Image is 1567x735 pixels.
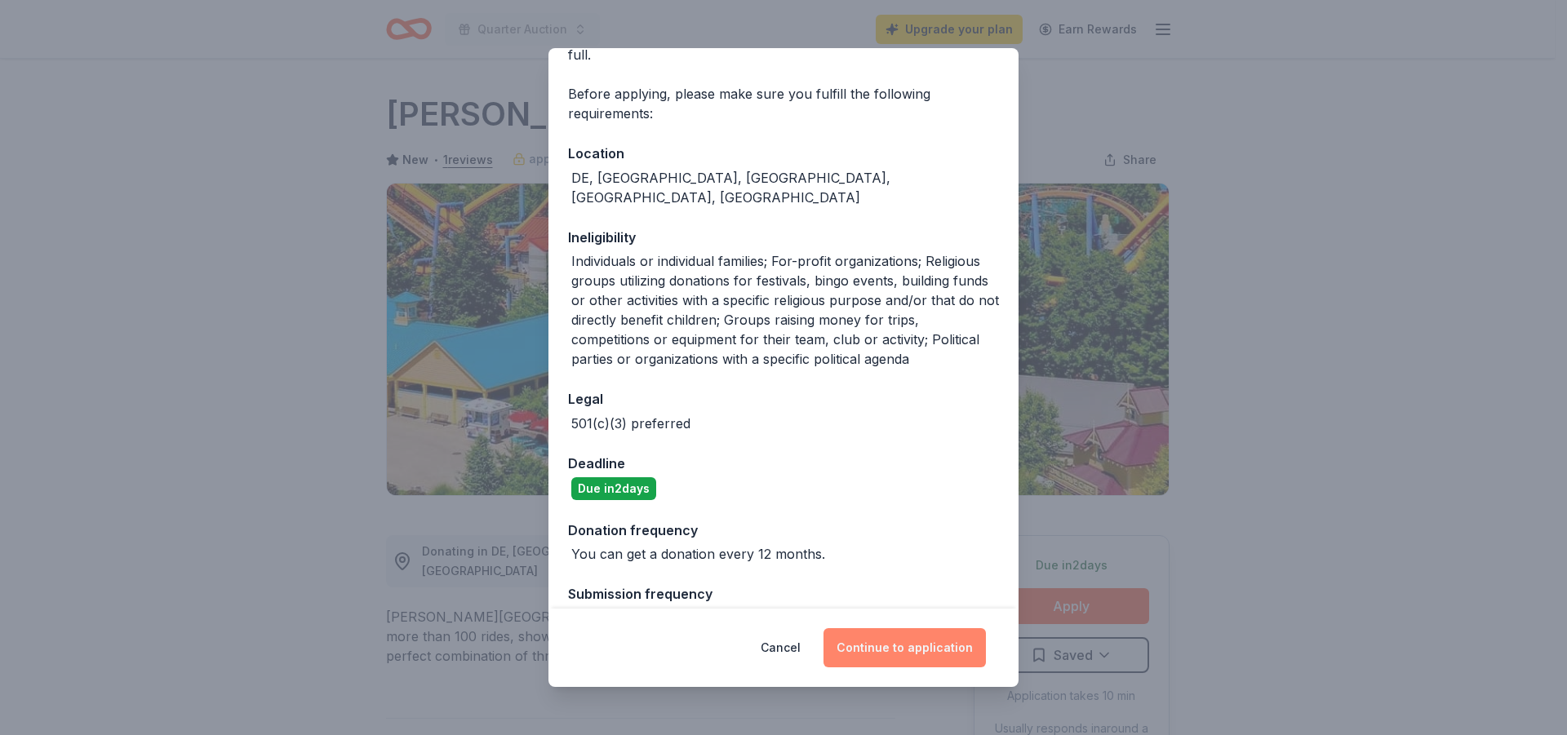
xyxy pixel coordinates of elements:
div: Individuals or individual families; For-profit organizations; Religious groups utilizing donation... [571,251,999,369]
div: Submission frequency [568,583,999,604]
div: 501(c)(3) preferred [571,414,690,433]
div: Legal [568,388,999,410]
button: Cancel [761,628,801,667]
div: Deadline [568,453,999,474]
div: Due in 2 days [571,477,656,500]
div: Location [568,143,999,164]
button: Continue to application [823,628,986,667]
div: Donation frequency [568,520,999,541]
div: DE, [GEOGRAPHIC_DATA], [GEOGRAPHIC_DATA], [GEOGRAPHIC_DATA], [GEOGRAPHIC_DATA] [571,168,999,207]
div: You can get a donation every 12 months. [571,544,825,564]
div: Before applying, please make sure you fulfill the following requirements: [568,84,999,123]
div: Ineligibility [568,227,999,248]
